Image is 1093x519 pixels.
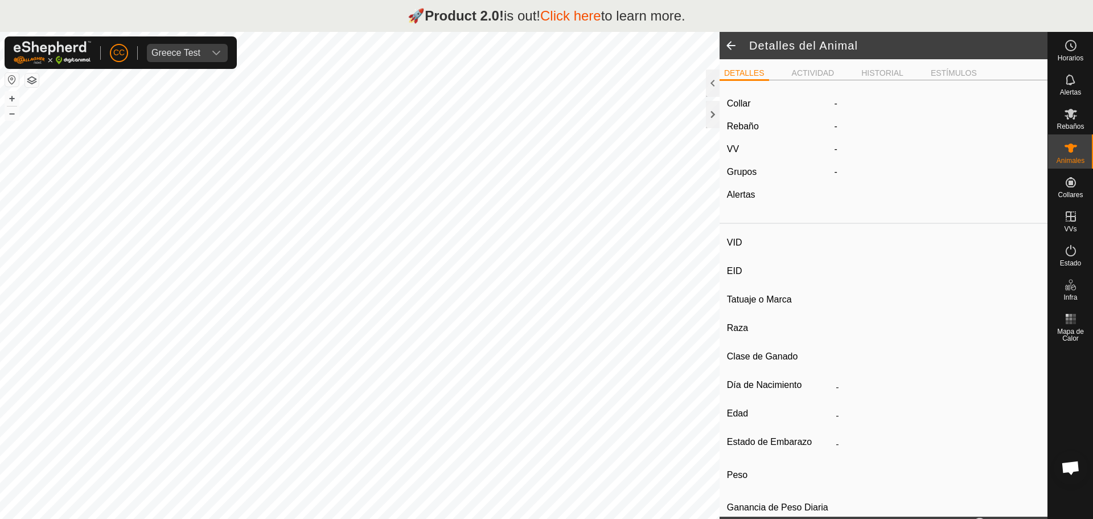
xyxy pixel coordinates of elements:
[727,144,739,154] label: VV
[1051,328,1090,342] span: Mapa de Calor
[727,321,831,336] label: Raza
[14,41,91,64] img: Logo Gallagher
[727,463,831,487] label: Peso
[425,8,504,23] strong: Product 2.0!
[5,107,19,120] button: –
[1057,123,1084,130] span: Rebaños
[1058,191,1083,198] span: Collares
[727,406,831,421] label: Edad
[540,8,601,23] a: Click here
[1063,294,1077,301] span: Infra
[835,144,837,154] app-display-virtual-paddock-transition: -
[113,47,125,59] span: CC
[720,67,769,81] li: DETALLES
[787,67,839,79] li: ACTIVIDAD
[205,44,228,62] div: dropdown trigger
[151,48,200,58] div: Greece Test
[727,435,831,449] label: Estado de Embarazo
[1060,260,1081,267] span: Estado
[25,73,39,87] button: Capas del Mapa
[727,121,759,131] label: Rebaño
[727,97,751,111] label: Collar
[727,235,831,250] label: VID
[727,349,831,364] label: Clase de Ganado
[926,67,981,79] li: ESTÍMULOS
[408,6,685,26] p: 🚀 is out! to learn more.
[749,39,1047,52] h2: Detalles del Animal
[1057,157,1084,164] span: Animales
[830,165,1045,179] div: -
[1060,89,1081,96] span: Alertas
[727,190,755,199] label: Alertas
[5,92,19,105] button: +
[857,67,908,79] li: HISTORIAL
[727,167,757,177] label: Grupos
[1054,451,1088,485] div: Open chat
[835,121,837,131] span: -
[1064,226,1076,232] span: VVs
[1058,55,1083,62] span: Horarios
[727,378,831,393] label: Día de Nacimiento
[5,73,19,87] button: Restablecer Mapa
[727,292,831,307] label: Tatuaje o Marca
[727,264,831,279] label: EID
[835,97,837,111] label: -
[147,44,205,62] span: Greece Test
